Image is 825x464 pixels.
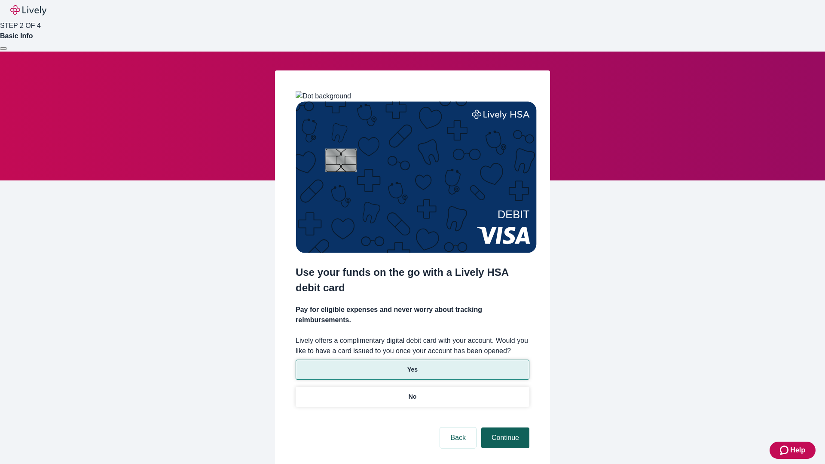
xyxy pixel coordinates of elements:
[780,445,790,455] svg: Zendesk support icon
[10,5,46,15] img: Lively
[296,305,529,325] h4: Pay for eligible expenses and never worry about tracking reimbursements.
[440,427,476,448] button: Back
[296,360,529,380] button: Yes
[296,336,529,356] label: Lively offers a complimentary digital debit card with your account. Would you like to have a card...
[296,387,529,407] button: No
[770,442,816,459] button: Zendesk support iconHelp
[481,427,529,448] button: Continue
[409,392,417,401] p: No
[790,445,805,455] span: Help
[296,91,351,101] img: Dot background
[296,265,529,296] h2: Use your funds on the go with a Lively HSA debit card
[296,101,537,253] img: Debit card
[407,365,418,374] p: Yes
